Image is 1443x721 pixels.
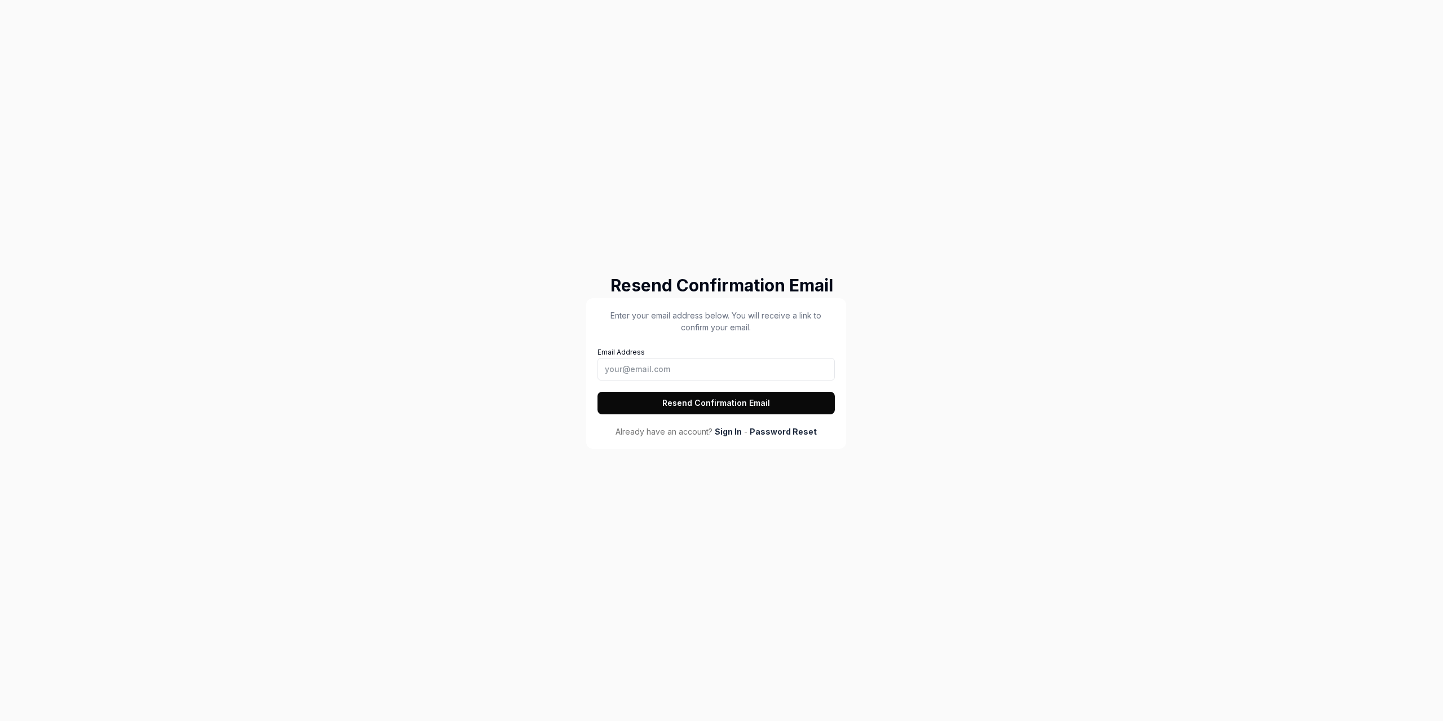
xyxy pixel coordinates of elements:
a: Sign In [715,426,742,437]
span: - [744,426,747,437]
label: Email Address [597,348,835,381]
h2: Resend Confirmation Email [586,273,857,298]
span: Already have an account? [616,426,712,437]
a: Password Reset [750,426,817,437]
input: Email Address [597,358,835,381]
button: Resend Confirmation Email [597,392,835,414]
p: Enter your email address below. You will receive a link to confirm your email. [597,309,835,333]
